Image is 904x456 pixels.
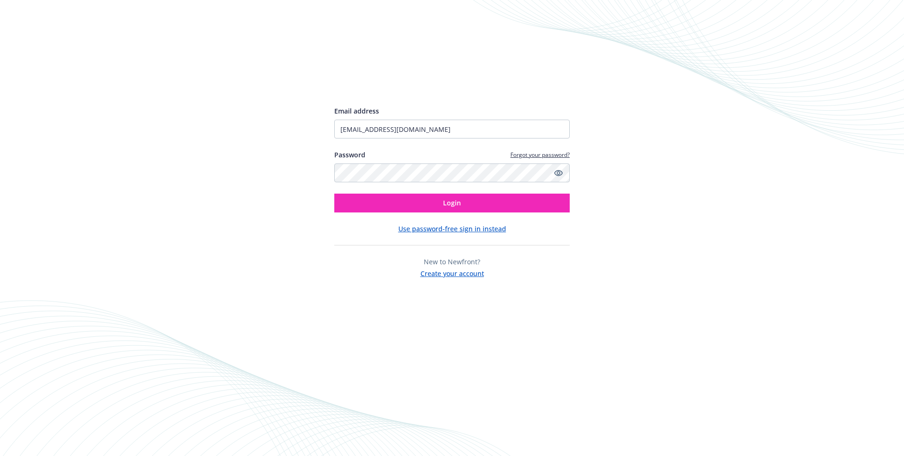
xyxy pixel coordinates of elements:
span: New to Newfront? [424,257,480,266]
a: Forgot your password? [510,151,570,159]
input: Enter your email [334,120,570,138]
span: Login [443,198,461,207]
button: Use password-free sign in instead [398,224,506,234]
label: Password [334,150,365,160]
button: Login [334,194,570,212]
a: Show password [553,167,564,179]
input: Enter your password [334,163,570,182]
button: Create your account [420,267,484,278]
span: Email address [334,106,379,115]
img: Newfront logo [334,72,423,89]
